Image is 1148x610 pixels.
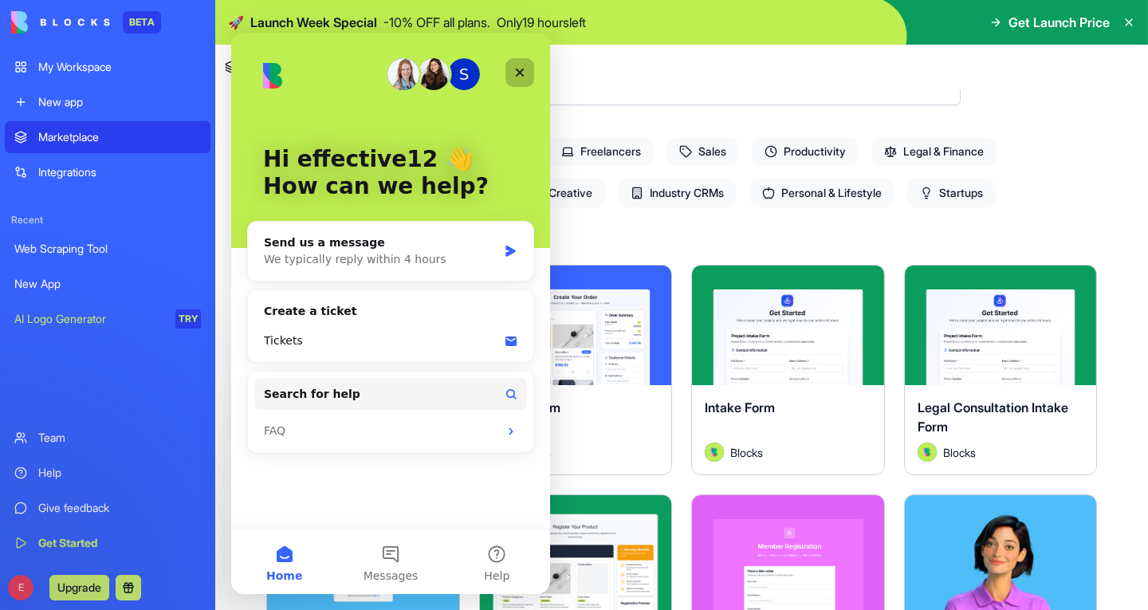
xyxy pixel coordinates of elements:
[5,422,210,454] a: Team
[749,179,894,207] span: Personal & Lifestyle
[49,579,109,595] a: Upgrade
[497,13,586,32] p: Only 19 hours left
[38,535,201,551] div: Get Started
[49,575,109,600] button: Upgrade
[250,13,377,32] span: Launch Week Special
[618,179,737,207] span: Industry CRMs
[228,13,244,32] span: 🚀
[5,156,210,188] a: Integrations
[5,268,210,300] a: New App
[5,303,210,335] a: AI Logo GeneratorTRY
[479,265,673,475] a: Order FormAvatarBlocks
[752,137,859,166] span: Productivity
[38,500,201,516] div: Give feedback
[666,137,739,166] span: Sales
[943,444,976,461] span: Blocks
[38,430,201,446] div: Team
[38,129,201,145] div: Marketplace
[231,33,550,594] iframe: Intercom live chat
[918,399,1068,435] span: Legal Consultation Intake Form
[871,137,997,166] span: Legal & Finance
[5,214,210,226] span: Recent
[5,492,210,524] a: Give feedback
[1008,13,1110,32] span: Get Launch Price
[5,527,210,559] a: Get Started
[38,164,201,180] div: Integrations
[123,11,161,33] div: BETA
[38,465,201,481] div: Help
[14,241,201,257] div: Web Scraping Tool
[11,11,161,33] a: BETA
[383,13,490,32] p: - 10 % OFF all plans.
[14,276,201,292] div: New App
[730,444,763,461] span: Blocks
[918,443,937,462] img: Avatar
[175,309,201,329] div: TRY
[5,233,210,265] a: Web Scraping Tool
[691,265,885,475] a: Intake FormAvatarBlocks
[904,265,1098,475] a: Legal Consultation Intake FormAvatarBlocks
[8,575,33,600] span: E
[14,311,164,327] div: AI Logo Generator
[5,457,210,489] a: Help
[5,51,210,83] a: My Workspace
[5,121,210,153] a: Marketplace
[705,443,724,462] img: Avatar
[548,137,654,166] span: Freelancers
[253,537,278,549] span: Help
[38,94,201,110] div: New app
[5,86,210,118] a: New app
[38,59,201,75] div: My Workspace
[11,11,110,33] img: logo
[907,179,996,207] span: Startups
[705,399,775,415] span: Intake Form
